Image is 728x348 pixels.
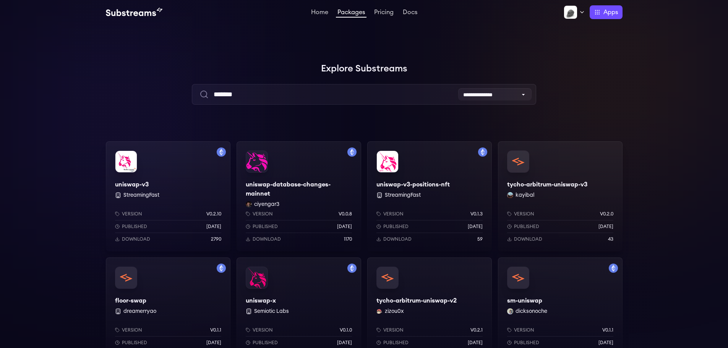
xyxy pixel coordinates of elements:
[468,223,483,230] p: [DATE]
[337,223,352,230] p: [DATE]
[470,327,483,333] p: v0.2.1
[339,211,352,217] p: v0.0.8
[514,236,542,242] p: Download
[347,147,357,157] img: Filter by mainnet network
[516,308,547,315] button: dicksonoche
[514,211,534,217] p: Version
[106,141,230,251] a: Filter by mainnet networkuniswap-v3uniswap-v3 StreamingFastVersionv0.2.10Published[DATE]Download2790
[122,223,147,230] p: Published
[344,236,352,242] p: 1170
[468,340,483,346] p: [DATE]
[106,61,623,76] h1: Explore Substreams
[383,223,409,230] p: Published
[123,308,156,315] button: dreamerryao
[254,308,289,315] button: Semiotic Labs
[340,327,352,333] p: v0.1.0
[598,340,613,346] p: [DATE]
[253,223,278,230] p: Published
[336,9,366,18] a: Packages
[211,236,221,242] p: 2790
[477,236,483,242] p: 59
[106,8,162,17] img: Substream's logo
[470,211,483,217] p: v0.1.3
[564,5,577,19] img: Profile
[122,236,150,242] p: Download
[123,191,159,199] button: StreamingFast
[254,201,279,208] button: ciyengar3
[122,340,147,346] p: Published
[337,340,352,346] p: [DATE]
[609,264,618,273] img: Filter by mainnet network
[383,236,412,242] p: Download
[347,264,357,273] img: Filter by mainnet network
[598,223,613,230] p: [DATE]
[206,223,221,230] p: [DATE]
[383,211,404,217] p: Version
[217,264,226,273] img: Filter by mainnet network
[206,211,221,217] p: v0.2.10
[253,236,281,242] p: Download
[478,147,487,157] img: Filter by mainnet network
[385,191,421,199] button: StreamingFast
[383,327,404,333] p: Version
[310,9,330,17] a: Home
[602,327,613,333] p: v0.1.1
[253,340,278,346] p: Published
[122,211,142,217] p: Version
[514,223,539,230] p: Published
[237,141,361,251] a: Filter by mainnet networkuniswap-database-changes-mainnetuniswap-database-changes-mainnetciyengar...
[217,147,226,157] img: Filter by mainnet network
[210,327,221,333] p: v0.1.1
[385,308,404,315] button: zizou0x
[514,327,534,333] p: Version
[253,327,273,333] p: Version
[600,211,613,217] p: v0.2.0
[383,340,409,346] p: Published
[373,9,395,17] a: Pricing
[516,191,534,199] button: kayibal
[498,141,623,251] a: tycho-arbitrum-uniswap-v3tycho-arbitrum-uniswap-v3kayibal kayibalVersionv0.2.0Published[DATE]Down...
[401,9,419,17] a: Docs
[367,141,492,251] a: Filter by mainnet networkuniswap-v3-positions-nftuniswap-v3-positions-nft StreamingFastVersionv0....
[603,8,618,17] span: Apps
[608,236,613,242] p: 43
[253,211,273,217] p: Version
[514,340,539,346] p: Published
[206,340,221,346] p: [DATE]
[122,327,142,333] p: Version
